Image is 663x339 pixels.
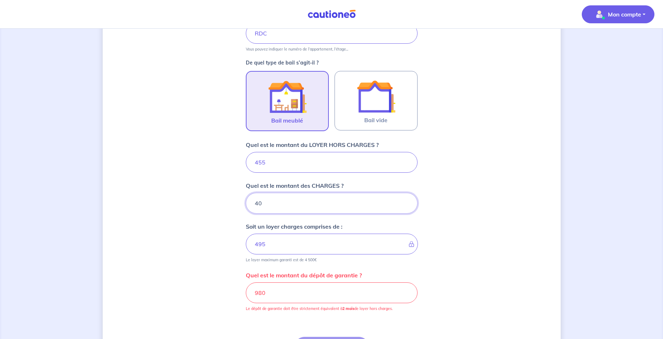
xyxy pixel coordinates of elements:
p: Quel est le montant des CHARGES ? [246,181,343,190]
img: illu_furnished_lease.svg [268,77,307,116]
p: Le loyer maximum garanti est de 4 500€ [246,257,317,262]
p: Vous pouvez indiquer le numéro de l’appartement, l’étage... [246,47,348,52]
input: Appartement 2 [246,23,418,44]
button: illu_account_valid_menu.svgMon compte [582,5,654,23]
p: Le dépôt de garantie doit être strictement équivalent à de loyer hors charges. [246,306,393,311]
input: - € [246,234,418,254]
p: Quel est le montant du dépôt de garantie ? [246,271,362,280]
img: Cautioneo [305,10,359,19]
p: Mon compte [608,10,641,19]
p: Quel est le montant du LOYER HORS CHARGES ? [246,140,379,149]
strong: 2 mois [342,306,354,311]
p: De quel type de bail s’agit-il ? [246,60,418,65]
input: 750€ [246,152,418,173]
input: 750€ [246,282,418,303]
input: 80 € [246,193,418,214]
img: illu_account_valid_menu.svg [594,9,605,20]
span: Bail meublé [271,116,303,125]
span: Bail vide [364,116,387,124]
p: Soit un loyer charges comprises de : [246,222,342,231]
img: illu_empty_lease.svg [357,77,395,116]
